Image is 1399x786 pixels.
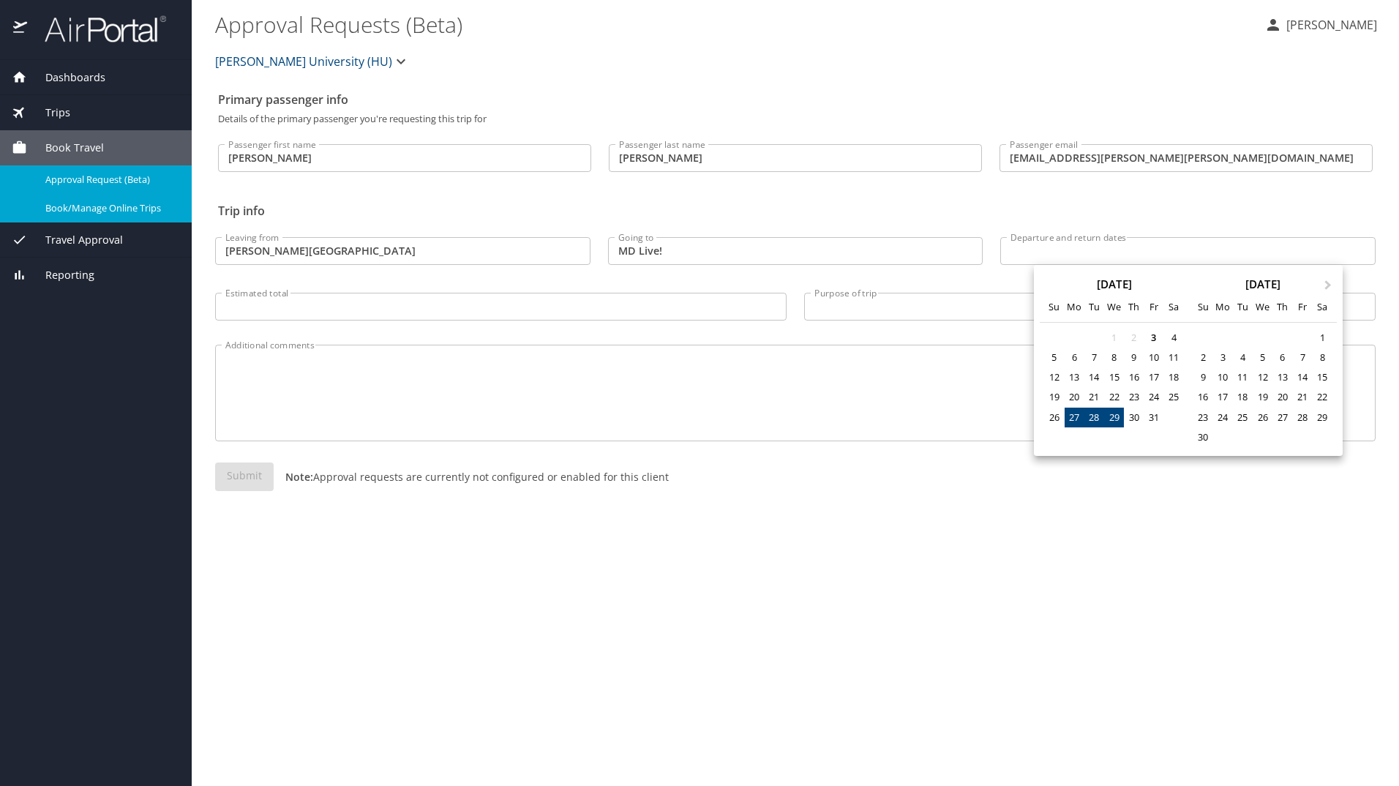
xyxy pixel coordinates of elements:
[1253,367,1272,387] div: Choose Wednesday, November 12th, 2025
[1193,427,1212,447] div: Choose Sunday, November 30th, 2025
[1065,297,1084,317] div: Mo
[1144,328,1163,348] div: Choose Friday, October 3rd, 2025
[1292,408,1312,427] div: Choose Friday, November 28th, 2025
[1313,348,1332,367] div: Choose Saturday, November 8th, 2025
[1124,367,1144,387] div: Choose Thursday, October 16th, 2025
[1188,279,1337,290] div: [DATE]
[1213,387,1233,407] div: Choose Monday, November 17th, 2025
[1104,297,1124,317] div: We
[1233,408,1253,427] div: Choose Tuesday, November 25th, 2025
[1193,367,1212,387] div: Choose Sunday, November 9th, 2025
[1313,297,1332,317] div: Sa
[1104,367,1124,387] div: Choose Wednesday, October 15th, 2025
[1104,387,1124,407] div: Choose Wednesday, October 22nd, 2025
[1272,387,1292,407] div: Choose Thursday, November 20th, 2025
[1292,297,1312,317] div: Fr
[1144,408,1163,427] div: Choose Friday, October 31st, 2025
[1144,367,1163,387] div: Choose Friday, October 17th, 2025
[1065,348,1084,367] div: Choose Monday, October 6th, 2025
[1164,297,1184,317] div: Sa
[1272,348,1292,367] div: Choose Thursday, November 6th, 2025
[1313,408,1332,427] div: Choose Saturday, November 29th, 2025
[1124,328,1144,348] div: Not available Thursday, October 2nd, 2025
[1104,348,1124,367] div: Choose Wednesday, October 8th, 2025
[1044,367,1064,387] div: Choose Sunday, October 12th, 2025
[1253,297,1272,317] div: We
[1044,408,1064,427] div: Choose Sunday, October 26th, 2025
[1233,297,1253,317] div: Tu
[1193,408,1212,427] div: Choose Sunday, November 23rd, 2025
[1124,408,1144,427] div: Choose Thursday, October 30th, 2025
[1040,279,1188,290] div: [DATE]
[1213,367,1233,387] div: Choose Monday, November 10th, 2025
[1124,387,1144,407] div: Choose Thursday, October 23rd, 2025
[1313,387,1332,407] div: Choose Saturday, November 22nd, 2025
[1213,348,1233,367] div: Choose Monday, November 3rd, 2025
[1292,348,1312,367] div: Choose Friday, November 7th, 2025
[1272,297,1292,317] div: Th
[1253,348,1272,367] div: Choose Wednesday, November 5th, 2025
[1318,266,1341,290] button: Next Month
[1044,387,1064,407] div: Choose Sunday, October 19th, 2025
[1253,387,1272,407] div: Choose Wednesday, November 19th, 2025
[1084,297,1104,317] div: Tu
[1044,328,1183,437] div: month 2025-10
[1193,387,1212,407] div: Choose Sunday, November 16th, 2025
[1233,348,1253,367] div: Choose Tuesday, November 4th, 2025
[1124,348,1144,367] div: Choose Thursday, October 9th, 2025
[1272,367,1292,387] div: Choose Thursday, November 13th, 2025
[1084,408,1104,427] div: Choose Tuesday, October 28th, 2025
[1044,297,1064,317] div: Su
[1253,408,1272,427] div: Choose Wednesday, November 26th, 2025
[1104,328,1124,348] div: Not available Wednesday, October 1st, 2025
[1272,408,1292,427] div: Choose Thursday, November 27th, 2025
[1144,348,1163,367] div: Choose Friday, October 10th, 2025
[1313,367,1332,387] div: Choose Saturday, November 15th, 2025
[1065,367,1084,387] div: Choose Monday, October 13th, 2025
[1044,348,1064,367] div: Choose Sunday, October 5th, 2025
[1193,297,1212,317] div: Su
[1213,297,1233,317] div: Mo
[1164,367,1184,387] div: Choose Saturday, October 18th, 2025
[1124,297,1144,317] div: Th
[1313,328,1332,348] div: Choose Saturday, November 1st, 2025
[1233,367,1253,387] div: Choose Tuesday, November 11th, 2025
[1065,408,1084,427] div: Choose Monday, October 27th, 2025
[1104,408,1124,427] div: Choose Wednesday, October 29th, 2025
[1193,328,1332,447] div: month 2025-11
[1065,387,1084,407] div: Choose Monday, October 20th, 2025
[1084,387,1104,407] div: Choose Tuesday, October 21st, 2025
[1144,387,1163,407] div: Choose Friday, October 24th, 2025
[1164,387,1184,407] div: Choose Saturday, October 25th, 2025
[1193,348,1212,367] div: Choose Sunday, November 2nd, 2025
[1144,297,1163,317] div: Fr
[1213,408,1233,427] div: Choose Monday, November 24th, 2025
[1164,348,1184,367] div: Choose Saturday, October 11th, 2025
[1084,367,1104,387] div: Choose Tuesday, October 14th, 2025
[1292,367,1312,387] div: Choose Friday, November 14th, 2025
[1292,387,1312,407] div: Choose Friday, November 21st, 2025
[1233,387,1253,407] div: Choose Tuesday, November 18th, 2025
[1084,348,1104,367] div: Choose Tuesday, October 7th, 2025
[1164,328,1184,348] div: Choose Saturday, October 4th, 2025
